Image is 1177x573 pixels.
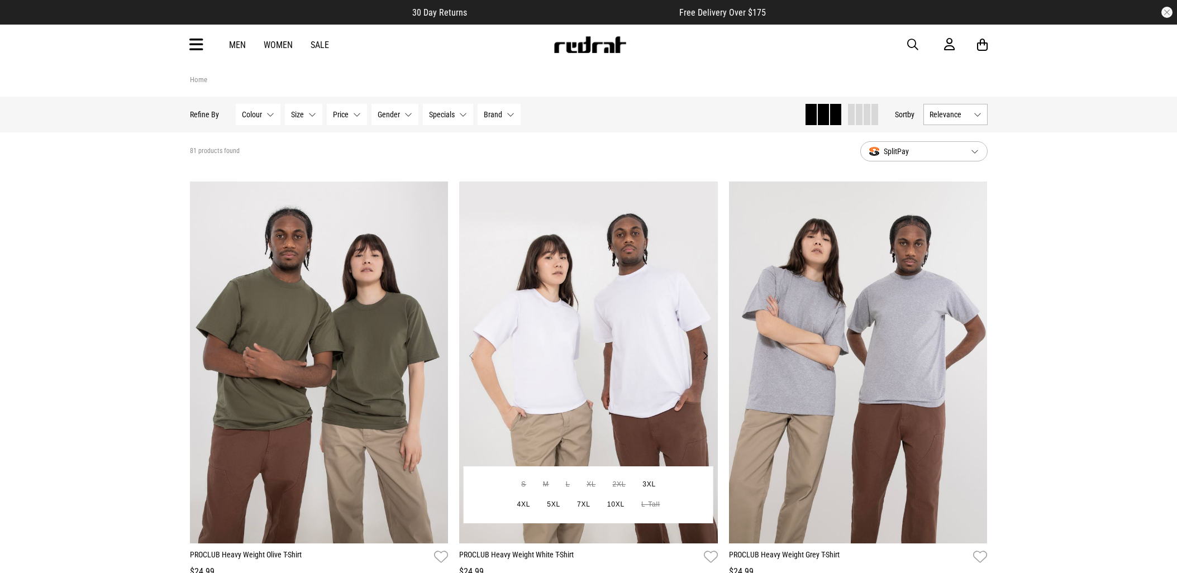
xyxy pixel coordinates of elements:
button: L [557,475,578,495]
button: Next [698,349,712,362]
a: Men [229,40,246,50]
iframe: Customer reviews powered by Trustpilot [489,7,657,18]
span: by [907,110,914,119]
a: Sale [311,40,329,50]
button: XL [578,475,604,495]
button: Gender [371,104,418,125]
a: Home [190,75,207,84]
a: PROCLUB Heavy Weight Grey T-Shirt [729,549,969,565]
button: L-Tall [633,495,668,515]
a: PROCLUB Heavy Weight Olive T-Shirt [190,549,430,565]
button: SplitPay [860,141,988,161]
button: Brand [478,104,521,125]
span: Gender [378,110,400,119]
button: Specials [423,104,473,125]
button: Price [327,104,367,125]
span: Colour [242,110,262,119]
span: 81 products found [190,147,240,156]
button: 5XL [539,495,569,515]
button: 4XL [508,495,539,515]
button: Relevance [923,104,988,125]
img: Proclub Heavy Weight Grey T-shirt in Grey [729,182,988,543]
span: Brand [484,110,502,119]
span: Price [333,110,349,119]
img: splitpay-icon.png [869,147,879,156]
img: Proclub Heavy Weight Olive T-shirt in Green [190,182,449,543]
button: 10XL [599,495,633,515]
span: Relevance [930,110,969,119]
span: Size [291,110,304,119]
span: Free Delivery Over $175 [679,7,766,18]
img: Proclub Heavy Weight White T-shirt in White [459,182,718,543]
button: Previous [465,349,479,362]
span: 30 Day Returns [412,7,467,18]
span: SplitPay [869,145,962,158]
span: Specials [429,110,455,119]
button: Sortby [895,108,914,121]
img: Redrat logo [553,36,627,53]
button: S [513,475,535,495]
button: 2XL [604,475,634,495]
button: M [535,475,557,495]
a: PROCLUB Heavy Weight White T-Shirt [459,549,699,565]
button: Colour [236,104,280,125]
p: Refine By [190,110,219,119]
a: Women [264,40,293,50]
button: 7XL [569,495,599,515]
button: 3XL [634,475,664,495]
button: Size [285,104,322,125]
